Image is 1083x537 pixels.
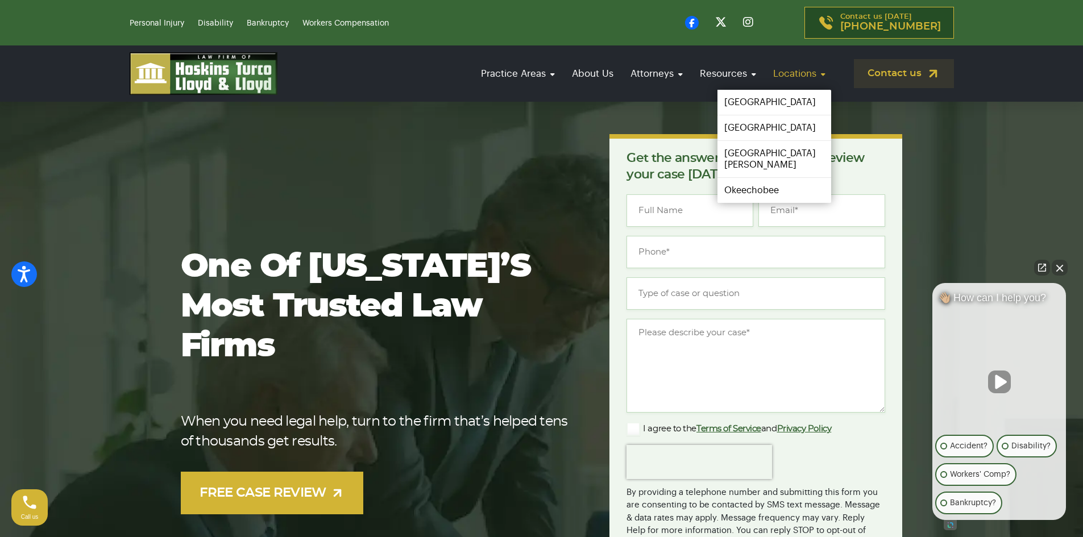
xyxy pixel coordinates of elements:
[625,57,688,90] a: Attorneys
[694,57,762,90] a: Resources
[566,57,619,90] a: About Us
[302,19,389,27] a: Workers Compensation
[626,277,885,310] input: Type of case or question
[717,141,831,177] a: [GEOGRAPHIC_DATA][PERSON_NAME]
[950,496,996,510] p: Bankruptcy?
[944,520,957,530] a: Open intaker chat
[758,194,885,227] input: Email*
[767,57,831,90] a: Locations
[130,19,184,27] a: Personal Injury
[1034,260,1050,276] a: Open direct chat
[21,514,39,520] span: Call us
[932,292,1066,310] div: 👋🏼 How can I help you?
[840,13,941,32] p: Contact us [DATE]
[1011,439,1051,453] p: Disability?
[181,247,574,367] h1: One of [US_STATE]’s most trusted law firms
[626,422,831,436] label: I agree to the and
[696,424,761,433] a: Terms of Service
[717,178,831,203] a: Okeechobee
[626,150,885,183] p: Get the answers you need. We’ll review your case [DATE], for free.
[181,472,364,514] a: FREE CASE REVIEW
[950,468,1010,481] p: Workers' Comp?
[330,486,345,500] img: arrow-up-right-light.svg
[840,21,941,32] span: [PHONE_NUMBER]
[988,371,1011,393] button: Unmute video
[777,424,832,433] a: Privacy Policy
[950,439,987,453] p: Accident?
[717,90,831,115] a: [GEOGRAPHIC_DATA]
[626,236,885,268] input: Phone*
[247,19,289,27] a: Bankruptcy
[130,52,277,95] img: logo
[626,445,772,479] iframe: reCAPTCHA
[475,57,561,90] a: Practice Areas
[198,19,233,27] a: Disability
[1052,260,1068,276] button: Close Intaker Chat Widget
[854,59,954,88] a: Contact us
[181,412,574,452] p: When you need legal help, turn to the firm that’s helped tens of thousands get results.
[626,194,753,227] input: Full Name
[804,7,954,39] a: Contact us [DATE][PHONE_NUMBER]
[717,115,831,140] a: [GEOGRAPHIC_DATA]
